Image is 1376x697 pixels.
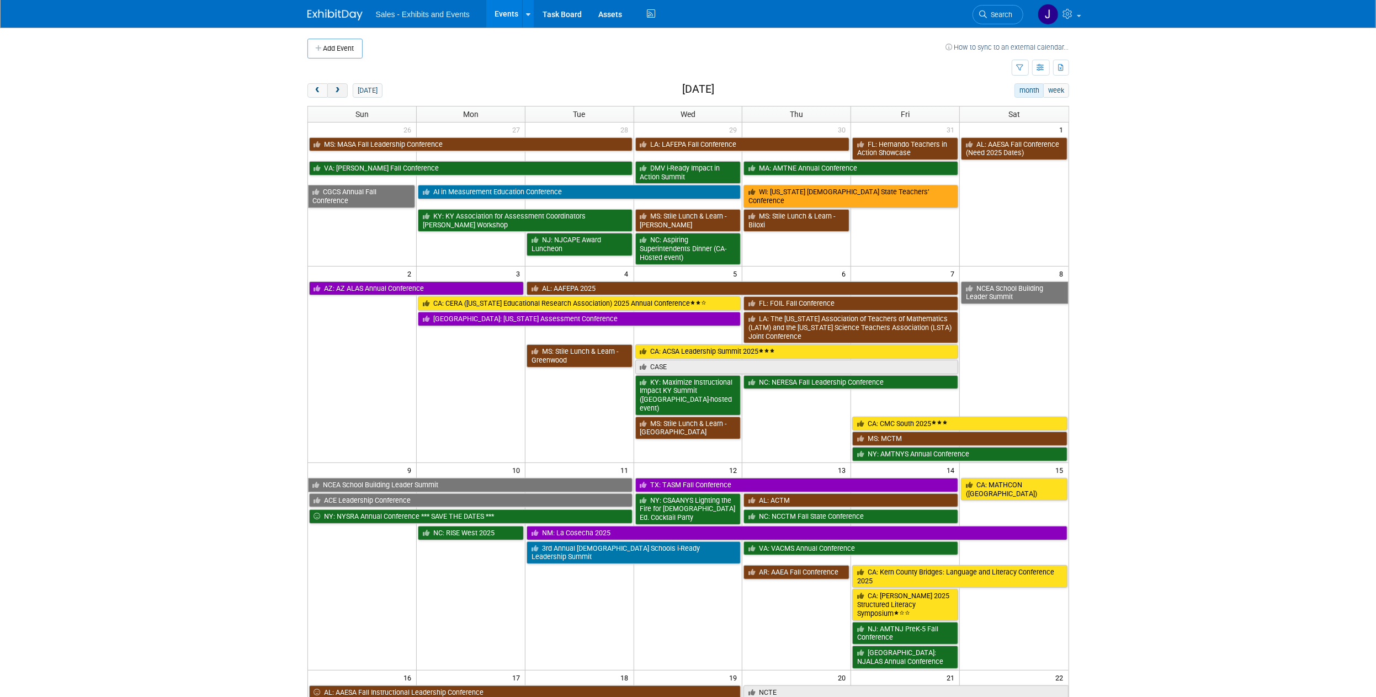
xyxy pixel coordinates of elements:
a: NC: Aspiring Superintendents Dinner (CA-Hosted event) [635,233,741,264]
a: ACE Leadership Conference [309,493,633,508]
span: 31 [945,123,959,136]
button: [DATE] [353,83,382,98]
span: 5 [732,267,742,280]
a: NY: CSAANYS Lighting the Fire for [DEMOGRAPHIC_DATA] Ed. Cocktail Party [635,493,741,525]
span: 28 [620,123,634,136]
img: Joe Quinn [1038,4,1059,25]
a: [GEOGRAPHIC_DATA]: NJALAS Annual Conference [852,646,958,668]
a: How to sync to an external calendar... [946,43,1069,51]
a: NC: NCCTM Fall State Conference [743,509,958,524]
a: MA: AMTNE Annual Conference [743,161,958,175]
a: NCEA School Building Leader Summit [961,281,1068,304]
span: 16 [402,671,416,684]
span: 4 [624,267,634,280]
a: KY: KY Association for Assessment Coordinators [PERSON_NAME] Workshop [418,209,633,232]
a: MS: Stile Lunch & Learn - Biloxi [743,209,849,232]
span: 10 [511,463,525,477]
a: NC: NERESA Fall Leadership Conference [743,375,958,390]
a: CA: ACSA Leadership Summit 2025 [635,344,959,359]
a: TX: TASM Fall Conference [635,478,959,492]
a: CA: Kern County Bridges: Language and Literacy Conference 2025 [852,565,1067,588]
span: 19 [728,671,742,684]
span: 21 [945,671,959,684]
span: 29 [728,123,742,136]
a: CGCS Annual Fall Conference [308,185,415,207]
span: 14 [945,463,959,477]
button: prev [307,83,328,98]
span: 12 [728,463,742,477]
span: 22 [1055,671,1069,684]
span: 26 [402,123,416,136]
button: Add Event [307,39,363,58]
span: 18 [620,671,634,684]
a: DMV i-Ready Impact in Action Summit [635,161,741,184]
a: NC: RISE West 2025 [418,526,524,540]
span: 20 [837,671,851,684]
a: AL: AAFEPA 2025 [527,281,958,296]
span: Sat [1008,110,1020,119]
span: Fri [901,110,910,119]
span: 3 [515,267,525,280]
span: 11 [620,463,634,477]
span: 17 [511,671,525,684]
a: CA: MATHCON ([GEOGRAPHIC_DATA]) [961,478,1067,501]
span: Sun [355,110,369,119]
a: NJ: AMTNJ PreK-5 Fall Conference [852,622,958,645]
a: CA: [PERSON_NAME] 2025 Structured Literacy Symposium [852,589,958,620]
a: MS: Stile Lunch & Learn - [PERSON_NAME] [635,209,741,232]
h2: [DATE] [682,83,714,95]
a: Search [973,5,1023,24]
span: 7 [949,267,959,280]
span: Wed [681,110,695,119]
a: NY: AMTNYS Annual Conference [852,447,1067,461]
span: 27 [511,123,525,136]
a: LA: LAFEPA Fall Conference [635,137,850,152]
a: NY: NYSRA Annual Conference *** SAVE THE DATES *** [309,509,633,524]
span: Thu [790,110,803,119]
button: week [1043,83,1069,98]
a: [GEOGRAPHIC_DATA]: [US_STATE] Assessment Conference [418,312,741,326]
img: ExhibitDay [307,9,363,20]
a: CA: CERA ([US_STATE] Educational Research Association) 2025 Annual Conference [418,296,741,311]
span: 9 [406,463,416,477]
a: NM: La Cosecha 2025 [527,526,1067,540]
a: LA: The [US_STATE] Association of Teachers of Mathematics (LATM) and the [US_STATE] Science Teach... [743,312,958,343]
a: AI in Measurement Education Conference [418,185,741,199]
span: Sales - Exhibits and Events [376,10,470,19]
a: AZ: AZ ALAS Annual Conference [309,281,524,296]
a: WI: [US_STATE] [DEMOGRAPHIC_DATA] State Teachers’ Conference [743,185,958,207]
a: NJ: NJCAPE Award Luncheon [527,233,633,256]
a: NCEA School Building Leader Summit [308,478,633,492]
a: VA: [PERSON_NAME] Fall Conference [309,161,633,175]
a: FL: Hernando Teachers in Action Showcase [852,137,958,160]
a: 3rd Annual [DEMOGRAPHIC_DATA] Schools i-Ready Leadership Summit [527,541,741,564]
a: KY: Maximize Instructional Impact KY Summit ([GEOGRAPHIC_DATA]-hosted event) [635,375,741,416]
a: MS: MCTM [852,432,1067,446]
a: VA: VACMS Annual Conference [743,541,958,556]
a: MS: Stile Lunch & Learn - Greenwood [527,344,633,367]
span: 6 [841,267,851,280]
a: CASE [635,360,959,374]
span: Tue [573,110,586,119]
span: 13 [837,463,851,477]
span: 1 [1059,123,1069,136]
a: MS: Stile Lunch & Learn - [GEOGRAPHIC_DATA] [635,417,741,439]
span: Search [987,10,1013,19]
a: AL: AAESA Fall Conference (Need 2025 Dates) [961,137,1067,160]
span: 8 [1059,267,1069,280]
a: AL: ACTM [743,493,958,508]
button: next [327,83,348,98]
span: 15 [1055,463,1069,477]
a: AR: AAEA Fall Conference [743,565,849,579]
span: Mon [463,110,479,119]
span: 30 [837,123,851,136]
a: FL: FOIL Fall Conference [743,296,958,311]
a: MS: MASA Fall Leadership Conference [309,137,633,152]
span: 2 [406,267,416,280]
a: CA: CMC South 2025 [852,417,1067,431]
button: month [1014,83,1044,98]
